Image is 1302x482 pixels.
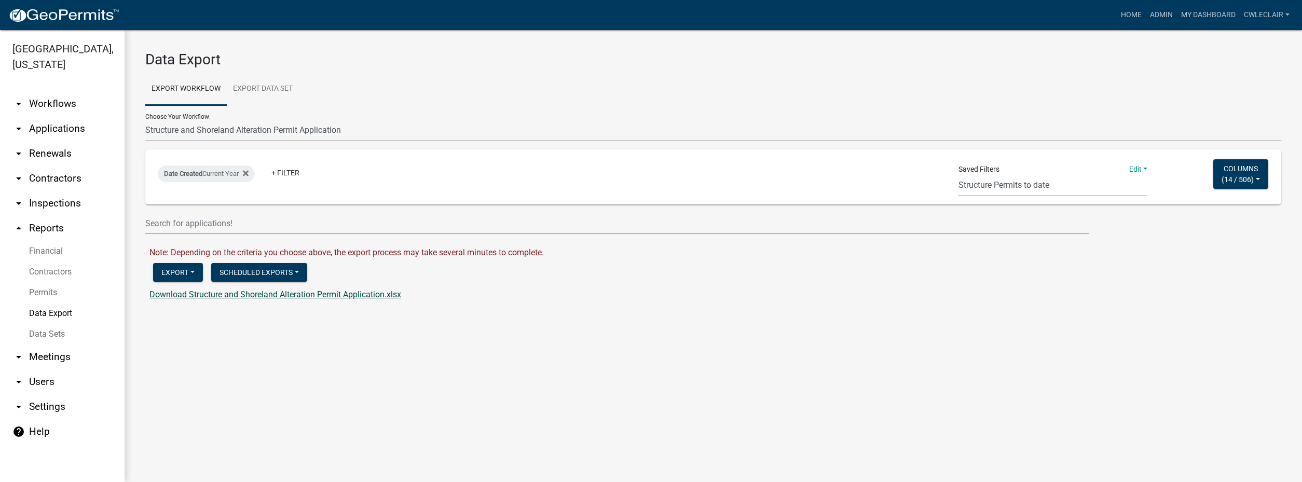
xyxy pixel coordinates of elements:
[12,222,25,235] i: arrow_drop_up
[263,163,308,182] a: + Filter
[12,351,25,363] i: arrow_drop_down
[1177,5,1240,25] a: My Dashboard
[1129,165,1148,173] a: Edit
[1146,5,1177,25] a: Admin
[149,247,544,257] span: Note: Depending on the criteria you choose above, the export process may take several minutes to ...
[1224,175,1251,183] span: 14 / 506
[164,170,202,177] span: Date Created
[12,197,25,210] i: arrow_drop_down
[958,164,999,175] span: Saved Filters
[12,401,25,413] i: arrow_drop_down
[12,147,25,160] i: arrow_drop_down
[12,425,25,438] i: help
[12,376,25,388] i: arrow_drop_down
[145,51,1281,68] h3: Data Export
[227,73,299,106] a: Export Data Set
[211,263,307,282] button: Scheduled Exports
[12,172,25,185] i: arrow_drop_down
[149,290,401,299] a: Download Structure and Shoreland Alteration Permit Application.xlsx
[145,213,1089,234] input: Search for applications!
[145,73,227,106] a: Export Workflow
[1240,5,1294,25] a: cwleclair
[12,122,25,135] i: arrow_drop_down
[12,98,25,110] i: arrow_drop_down
[153,263,203,282] button: Export
[1117,5,1146,25] a: Home
[158,166,255,182] div: Current Year
[1213,159,1268,189] button: Columns(14 / 506)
